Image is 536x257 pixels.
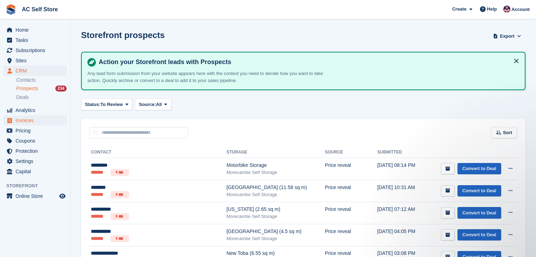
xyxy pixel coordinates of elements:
h4: Action your Storefront leads with Prospects [96,58,519,66]
img: Ted Cox [503,6,510,13]
span: Source: [139,101,156,108]
th: Contact [90,147,227,158]
td: [DATE] 04:05 PM [377,224,424,246]
div: [US_STATE] (2.65 sq m) [227,206,325,213]
td: Price reveal [325,202,377,224]
span: Prospects [16,85,38,92]
div: [GEOGRAPHIC_DATA] (4.5 sq m) [227,228,325,235]
span: Online Store [16,191,58,201]
td: Price reveal [325,180,377,202]
span: Capital [16,167,58,176]
a: menu [4,115,67,125]
span: Storefront [6,182,70,189]
span: All [156,101,162,108]
a: menu [4,105,67,115]
span: Protection [16,146,58,156]
span: Sites [16,56,58,65]
span: Deals [16,94,29,101]
a: menu [4,156,67,166]
div: 234 [55,86,67,92]
a: menu [4,35,67,45]
div: Morecambe Self Storage [227,213,325,220]
a: menu [4,126,67,136]
a: Preview store [58,192,67,200]
span: Sort [503,129,512,136]
span: Account [511,6,530,13]
button: Export [492,30,523,42]
div: Morecambe Self Storage [227,235,325,242]
span: Status: [85,101,100,108]
span: CRM [16,66,58,76]
img: stora-icon-8386f47178a22dfd0bd8f6a31ec36ba5ce8667c1dd55bd0f319d3a0aa187defe.svg [6,4,16,15]
a: Deals [16,94,67,101]
span: Invoices [16,115,58,125]
td: Price reveal [325,224,377,246]
a: Convert to Deal [457,229,501,241]
div: Motorbike Storage [227,162,325,169]
th: Source [325,147,377,158]
a: menu [4,56,67,65]
td: [DATE] 10:31 AM [377,180,424,202]
a: menu [4,25,67,35]
a: menu [4,167,67,176]
td: [DATE] 07:12 AM [377,202,424,224]
div: New Toba (6.55 sq m) [227,250,325,257]
a: Contacts [16,77,67,83]
a: Prospects 234 [16,85,67,92]
p: Any lead form submission from your website appears here with the context you need to decide how y... [87,70,334,84]
div: Morecambe Self Storage [227,191,325,198]
span: Create [452,6,466,13]
a: Convert to Deal [457,207,501,219]
span: Settings [16,156,58,166]
a: menu [4,66,67,76]
th: Submitted [377,147,424,158]
span: Help [487,6,497,13]
td: Price reveal [325,158,377,180]
span: Subscriptions [16,45,58,55]
a: menu [4,146,67,156]
div: [GEOGRAPHIC_DATA] (11.58 sq m) [227,184,325,191]
h1: Storefront prospects [81,30,165,40]
span: Home [16,25,58,35]
a: menu [4,191,67,201]
a: Convert to Deal [457,163,501,175]
a: menu [4,136,67,146]
span: Tasks [16,35,58,45]
span: To Review [100,101,123,108]
div: Morecambe Self Storage [227,169,325,176]
th: Storage [227,147,325,158]
span: Coupons [16,136,58,146]
a: AC Self Store [19,4,61,15]
button: Source: All [135,99,171,110]
button: Status: To Review [81,99,132,110]
span: Export [500,33,515,40]
span: Pricing [16,126,58,136]
a: menu [4,45,67,55]
td: [DATE] 08:14 PM [377,158,424,180]
span: Analytics [16,105,58,115]
a: Convert to Deal [457,185,501,197]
